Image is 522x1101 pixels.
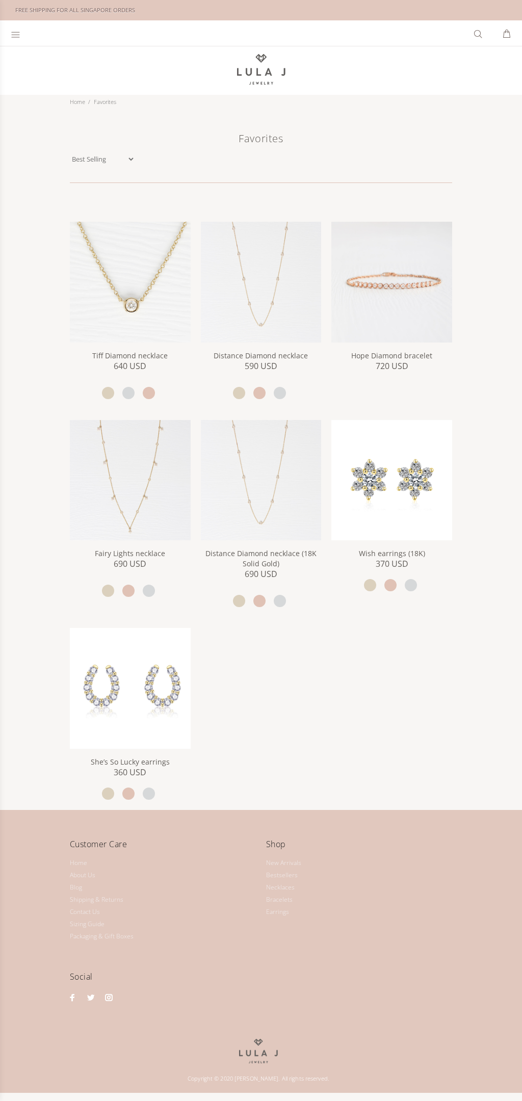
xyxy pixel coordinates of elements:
a: Home [70,98,85,106]
span: 720 USD [376,361,408,371]
a: yellow gold [233,595,245,607]
img: Distance Diamond necklace (18K Solid Gold) [201,420,322,541]
span: 360 USD [114,767,146,777]
a: white gold [274,387,286,399]
a: Hope Diamond bracelet [331,277,452,286]
img: She’s So Lucky earrings [70,628,191,749]
img: Fairy Lights necklace [70,420,191,541]
span: 690 USD [114,559,146,569]
span: 370 USD [376,559,408,569]
a: Sizing Guide [70,918,105,930]
a: Shipping & Returns [70,894,123,906]
h4: Customer Care [70,837,256,858]
img: Hope Diamond bracelet [331,222,452,343]
div: FREE SHIPPING FOR ALL SINGAPORE ORDERS [15,5,135,16]
a: Earrings [266,906,289,918]
img: Tiff Diamond necklace [70,222,191,343]
a: yellow gold [233,387,245,399]
a: Fairy Lights necklace [95,548,165,558]
a: Tiff Diamond necklace [70,277,191,286]
a: Distance Diamond necklace (18K Solid Gold) [201,475,322,484]
a: She’s So Lucky earrings [91,757,170,767]
span: 690 USD [245,569,277,579]
a: white gold [143,585,155,597]
h1: Favorites [70,131,452,154]
a: Bracelets [266,894,293,906]
a: Packaging & Gift Boxes [70,930,134,942]
a: Contact Us [70,906,100,918]
img: Distance Diamond necklace [201,222,322,343]
div: Copyright © 2020 [PERSON_NAME]. All rights reserved. [70,1063,447,1088]
a: rose gold [143,387,155,399]
a: Home [70,857,87,869]
span: 590 USD [245,361,277,371]
a: rose gold [253,387,266,399]
a: Fairy Lights necklace [70,475,191,484]
a: Tiff Diamond necklace [92,351,168,360]
a: Wish earrings (18K) [331,475,452,484]
a: She’s So Lucky earrings [70,683,191,692]
a: yellow gold [102,585,114,597]
a: Wish earrings (18K) [359,548,425,558]
a: Bestsellers [266,869,298,881]
h4: Social [70,970,256,991]
a: rose gold [122,585,135,597]
a: Distance Diamond necklace (18K Solid Gold) [205,548,317,568]
a: Distance Diamond necklace [214,351,308,360]
a: New Arrivals [266,857,301,869]
a: Blog [70,881,82,894]
span: 640 USD [114,361,146,371]
img: Wish earrings (18K) [331,420,452,541]
a: About Us [70,869,95,881]
li: Favorites [88,95,119,109]
a: yellow gold [102,387,114,399]
h4: Shop [266,837,452,858]
a: Necklaces [266,881,295,894]
a: white gold [274,595,286,607]
a: Hope Diamond bracelet [351,351,432,360]
a: rose gold [253,595,266,607]
a: white gold [122,387,135,399]
a: Distance Diamond necklace [201,277,322,286]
